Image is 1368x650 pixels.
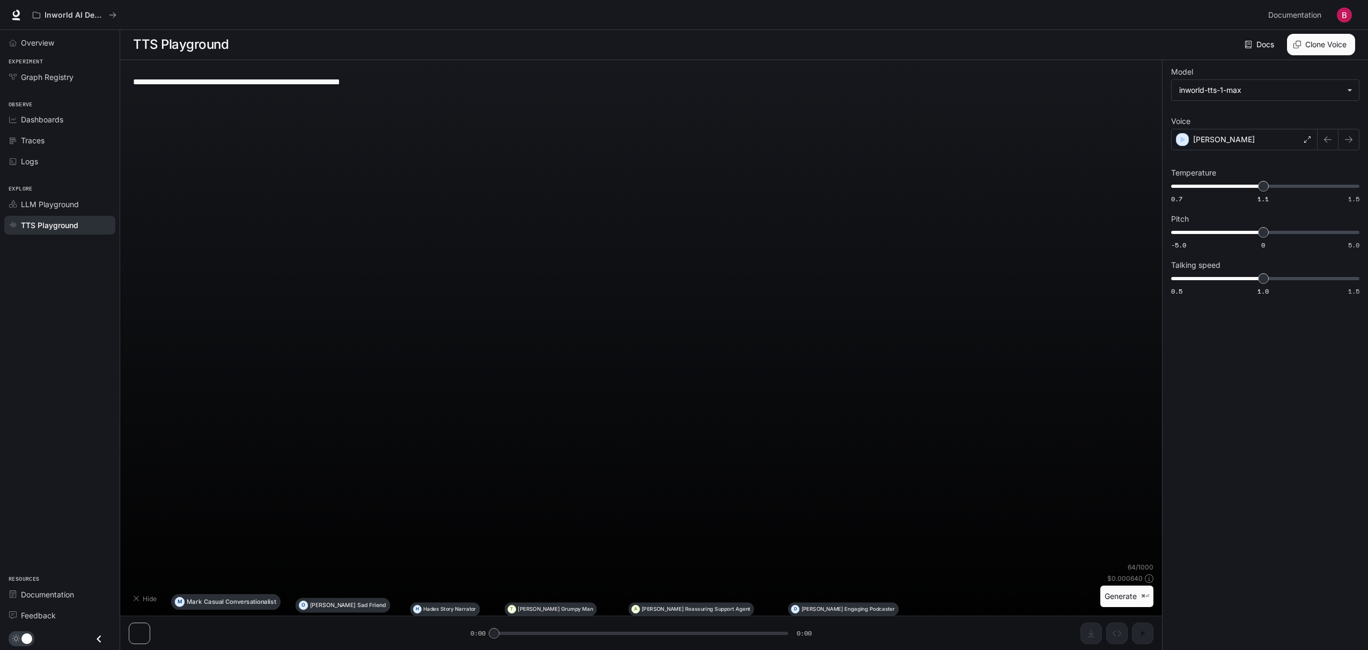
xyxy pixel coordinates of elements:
[1172,80,1359,100] div: inworld-tts-1-max
[21,114,63,125] span: Dashboards
[685,607,751,612] p: Reassuring Support Agent
[1348,194,1359,203] span: 1.5
[423,607,439,612] p: Hades
[45,11,105,20] p: Inworld AI Demos
[440,607,476,612] p: Story Narrator
[508,602,516,616] div: T
[4,606,115,625] a: Feedback
[4,195,115,214] a: LLM Playground
[21,610,56,621] span: Feedback
[844,607,895,612] p: Engaging Podcaster
[133,34,229,55] h1: TTS Playground
[632,602,639,616] div: A
[642,607,683,612] p: [PERSON_NAME]
[518,607,560,612] p: [PERSON_NAME]
[801,607,843,612] p: [PERSON_NAME]
[204,599,276,605] p: Casual Conversationalist
[87,628,111,650] button: Close drawer
[1171,194,1182,203] span: 0.7
[1171,215,1189,223] p: Pitch
[296,598,391,613] button: O[PERSON_NAME]Sad Friend
[21,589,74,600] span: Documentation
[4,131,115,150] a: Traces
[1257,287,1269,296] span: 1.0
[4,68,115,86] a: Graph Registry
[4,33,115,52] a: Overview
[1257,194,1269,203] span: 1.1
[1171,169,1216,177] p: Temperature
[1268,9,1321,22] span: Documentation
[171,594,281,610] button: MMarkCasual Conversationalist
[21,632,32,644] span: Dark mode toggle
[1348,240,1359,250] span: 5.0
[1171,118,1190,125] p: Voice
[561,607,593,612] p: Grumpy Man
[628,602,754,616] button: A[PERSON_NAME]Reassuring Support Agent
[1141,593,1149,600] p: ⌘⏎
[4,216,115,235] a: TTS Playground
[1334,4,1355,26] button: User avatar
[1171,68,1193,76] p: Model
[791,602,799,616] div: D
[1261,240,1265,250] span: 0
[788,602,899,616] button: D[PERSON_NAME]Engaging Podcaster
[4,110,115,129] a: Dashboards
[1193,134,1255,145] p: [PERSON_NAME]
[505,602,597,616] button: T[PERSON_NAME]Grumpy Man
[4,585,115,604] a: Documentation
[129,590,163,607] button: Hide
[1348,287,1359,296] span: 1.5
[1264,4,1329,26] a: Documentation
[410,602,480,616] button: HHadesStory Narrator
[21,37,54,48] span: Overview
[1242,34,1278,55] a: Docs
[1128,563,1153,572] p: 64 / 1000
[1179,85,1342,96] div: inworld-tts-1-max
[21,199,79,210] span: LLM Playground
[357,602,386,608] p: Sad Friend
[21,156,38,167] span: Logs
[175,594,184,610] div: M
[299,598,308,613] div: O
[1337,8,1352,23] img: User avatar
[21,220,78,231] span: TTS Playground
[187,599,202,605] p: Mark
[1171,287,1182,296] span: 0.5
[310,602,356,608] p: [PERSON_NAME]
[414,602,421,616] div: H
[4,152,115,171] a: Logs
[1171,240,1186,250] span: -5.0
[28,4,121,26] button: All workspaces
[21,71,73,83] span: Graph Registry
[21,135,45,146] span: Traces
[1107,574,1143,583] p: $ 0.000640
[1171,261,1220,269] p: Talking speed
[1287,34,1355,55] button: Clone Voice
[1100,586,1153,608] button: Generate⌘⏎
